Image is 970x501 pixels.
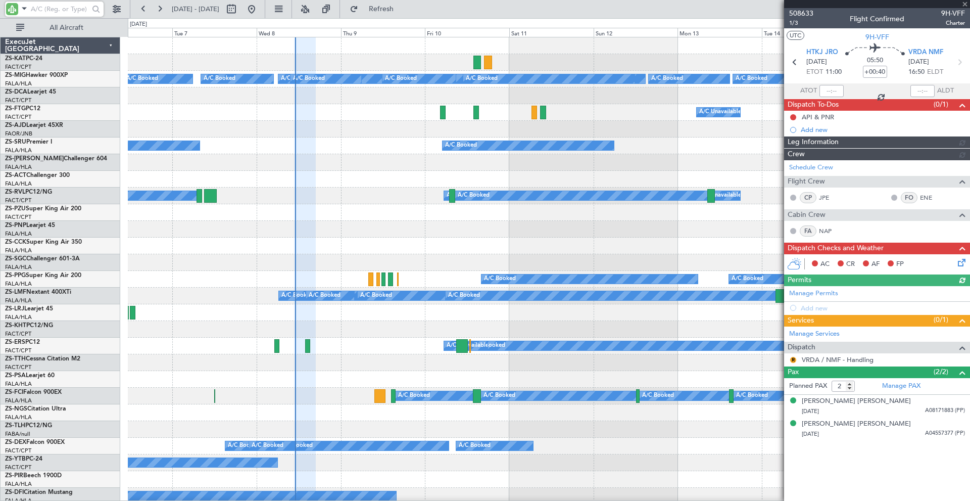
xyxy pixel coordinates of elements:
[5,72,68,78] a: ZS-MIGHawker 900XP
[594,28,678,37] div: Sun 12
[5,306,53,312] a: ZS-LRJLearjet 45
[5,473,23,479] span: ZS-PIR
[458,188,490,203] div: A/C Booked
[820,259,830,269] span: AC
[172,28,257,37] div: Tue 7
[5,439,26,445] span: ZS-DEX
[447,338,489,353] div: A/C Unavailable
[5,239,26,245] span: ZS-CCK
[789,8,813,19] span: 508633
[5,63,31,71] a: FACT/CPT
[908,48,943,58] span: VRDA NMF
[642,388,674,403] div: A/C Booked
[5,456,26,462] span: ZS-YTB
[5,423,25,429] span: ZS-TLH
[31,2,89,17] input: A/C (Reg. or Type)
[483,388,515,403] div: A/C Booked
[5,172,26,178] span: ZS-ACT
[736,71,767,86] div: A/C Booked
[788,342,815,353] span: Dispatch
[5,313,32,321] a: FALA/HLA
[509,28,594,37] div: Sat 11
[789,381,827,391] label: Planned PAX
[802,113,834,121] div: API & PNR
[5,489,73,495] a: ZS-DFICitation Mustang
[651,71,683,86] div: A/C Booked
[252,438,283,453] div: A/C Booked
[925,406,965,415] span: A08171883 (PP)
[5,339,40,345] a: ZS-ERSPC12
[826,67,842,77] span: 11:00
[927,67,943,77] span: ELDT
[937,86,954,96] span: ALDT
[788,99,839,111] span: Dispatch To-Dos
[5,180,32,188] a: FALA/HLA
[5,339,25,345] span: ZS-ERS
[934,314,948,325] span: (0/1)
[802,407,819,415] span: [DATE]
[5,306,24,312] span: ZS-LRJ
[445,138,477,153] div: A/C Booked
[309,288,341,303] div: A/C Booked
[5,297,32,304] a: FALA/HLA
[360,6,403,13] span: Refresh
[5,263,32,271] a: FALA/HLA
[908,57,929,67] span: [DATE]
[5,363,31,371] a: FACT/CPT
[5,156,107,162] a: ZS-[PERSON_NAME]Challenger 604
[871,259,880,269] span: AF
[5,397,32,404] a: FALA/HLA
[5,330,31,338] a: FACT/CPT
[5,272,26,279] span: ZS-PPG
[5,406,27,412] span: ZS-NGS
[5,106,26,112] span: ZS-FTG
[425,28,509,37] div: Fri 10
[5,406,66,412] a: ZS-NGSCitation Ultra
[5,213,31,221] a: FACT/CPT
[925,429,965,438] span: A04557377 (PP)
[806,48,838,58] span: HTKJ JRO
[281,438,313,453] div: A/C Booked
[800,86,817,96] span: ATOT
[5,323,53,329] a: ZS-KHTPC12/NG
[934,99,948,110] span: (0/1)
[896,259,904,269] span: FP
[293,71,325,86] div: A/C Booked
[802,355,874,364] a: VRDA / NMF - Handling
[5,230,32,238] a: FALA/HLA
[345,1,406,17] button: Refresh
[762,28,846,37] div: Tue 14
[459,438,491,453] div: A/C Booked
[5,356,26,362] span: ZS-TTH
[908,67,925,77] span: 16:50
[699,188,741,203] div: A/C Unavailable
[934,367,948,377] span: (2/2)
[5,480,32,488] a: FALA/HLA
[801,125,965,134] div: Add new
[5,256,80,262] a: ZS-SGCChallenger 601-3A
[5,130,32,138] a: FAOR/JNB
[5,347,31,354] a: FACT/CPT
[398,388,430,403] div: A/C Booked
[204,71,235,86] div: A/C Booked
[448,288,480,303] div: A/C Booked
[484,271,516,287] div: A/C Booked
[736,388,768,403] div: A/C Booked
[11,20,110,36] button: All Aircraft
[5,106,40,112] a: ZS-FTGPC12
[447,188,489,203] div: A/C Unavailable
[5,256,26,262] span: ZS-SGC
[802,419,911,429] div: [PERSON_NAME] [PERSON_NAME]
[5,163,32,171] a: FALA/HLA
[5,473,62,479] a: ZS-PIRBeech 1900D
[5,272,81,279] a: ZS-PPGSuper King Air 200
[228,438,260,453] div: A/C Booked
[5,423,52,429] a: ZS-TLHPC12/NG
[5,489,24,495] span: ZS-DFI
[88,28,173,37] div: Mon 6
[130,20,147,29] div: [DATE]
[5,156,64,162] span: ZS-[PERSON_NAME]
[5,280,32,288] a: FALA/HLA
[5,447,31,454] a: FACT/CPT
[5,56,42,62] a: ZS-KATPC-24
